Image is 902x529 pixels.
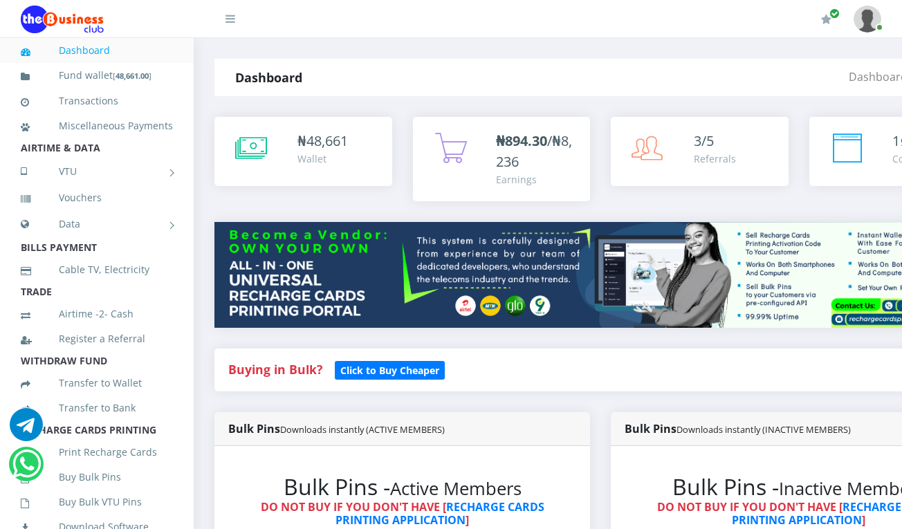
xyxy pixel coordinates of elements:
[854,6,881,33] img: User
[21,110,173,142] a: Miscellaneous Payments
[306,131,348,150] span: 48,661
[413,117,591,201] a: ₦894.30/₦8,236 Earnings
[21,461,173,493] a: Buy Bulk Pins
[821,14,831,25] i: Renew/Upgrade Subscription
[496,172,577,187] div: Earnings
[214,117,392,186] a: ₦48,661 Wallet
[297,151,348,166] div: Wallet
[611,117,789,186] a: 3/5 Referrals
[21,182,173,214] a: Vouchers
[676,423,851,436] small: Downloads instantly (INACTIVE MEMBERS)
[892,131,900,150] span: 1
[694,151,736,166] div: Referrals
[335,361,445,378] a: Click to Buy Cheaper
[496,131,572,171] span: /₦8,236
[21,367,173,399] a: Transfer to Wallet
[829,8,840,19] span: Renew/Upgrade Subscription
[297,131,348,151] div: ₦
[21,154,173,189] a: VTU
[21,85,173,117] a: Transactions
[21,392,173,424] a: Transfer to Bank
[116,71,149,81] b: 48,661.00
[694,131,714,150] span: 3/5
[390,476,522,501] small: Active Members
[21,298,173,330] a: Airtime -2- Cash
[21,35,173,66] a: Dashboard
[21,6,104,33] img: Logo
[113,71,151,81] small: [ ]
[21,207,173,241] a: Data
[21,323,173,355] a: Register a Referral
[235,69,302,86] strong: Dashboard
[228,421,445,436] strong: Bulk Pins
[12,458,41,481] a: Chat for support
[21,254,173,286] a: Cable TV, Electricity
[625,421,851,436] strong: Bulk Pins
[21,436,173,468] a: Print Recharge Cards
[242,474,562,500] h2: Bulk Pins -
[340,364,439,377] b: Click to Buy Cheaper
[280,423,445,436] small: Downloads instantly (ACTIVE MEMBERS)
[335,499,544,528] a: RECHARGE CARDS PRINTING APPLICATION
[496,131,547,150] b: ₦894.30
[228,361,322,378] strong: Buying in Bulk?
[21,486,173,518] a: Buy Bulk VTU Pins
[261,499,544,528] strong: DO NOT BUY IF YOU DON'T HAVE [ ]
[10,418,43,441] a: Chat for support
[21,59,173,92] a: Fund wallet[48,661.00]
